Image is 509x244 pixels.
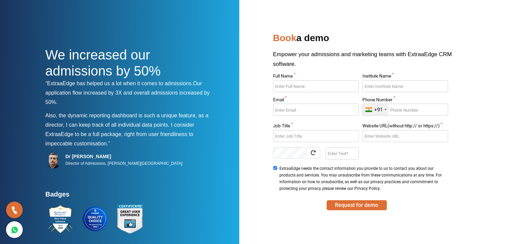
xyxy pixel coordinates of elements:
input: ExtraaEdge needs the contact information you provide to us to contact you about our products and ... [273,166,277,170]
input: Enter Phone Number [362,104,448,116]
span: Book [273,33,296,43]
span: “ExtraaEdge has helped us a lot when it comes to admissions. [46,81,193,86]
input: Enter Job Title [273,130,359,142]
span: We increased our admissions by 50% [46,47,161,78]
label: Website URL(without http:// or https://) [362,124,448,130]
span: Also, the dynamic reporting dashboard is such a unique feature, as a director, I can keep track o... [46,113,208,128]
input: Enter Full Name [273,80,359,92]
input: Enter Email [273,104,359,116]
button: SUBMIT [327,200,387,210]
input: Enter Text [326,147,359,159]
input: Enter Website URL [362,130,448,142]
label: Phone Number [362,98,448,104]
h4: Badges [46,190,216,202]
span: Our application flow increased by 3X and overall admissions increased by 50%. [46,81,210,105]
div: India (भारत): +91 [363,104,389,115]
span: I consider ExtraaEdge to be a full package, right from user friendliness to impeccable customisat... [46,122,194,146]
span: ExtraaEdge needs the contact information you provide to us to contact you about our products and ... [279,165,446,192]
label: Job Title [273,124,359,130]
label: Full Name [273,74,359,80]
p: Director of Admissions, [PERSON_NAME][GEOGRAPHIC_DATA] [66,159,183,167]
label: Email [273,98,359,104]
h5: Dr [PERSON_NAME] [66,153,183,159]
label: Institute Name [362,74,448,80]
h2: a demo [273,30,464,49]
div: +91 [374,107,383,113]
p: Empower your admissions and marketing teams with ExtraaEdge CRM software. [273,49,464,74]
input: Enter Institute Name [362,80,448,92]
